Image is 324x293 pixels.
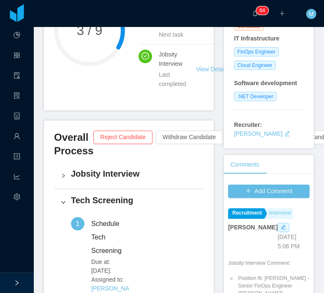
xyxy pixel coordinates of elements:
a: icon: audit [14,67,20,85]
a: icon: robot [14,108,20,126]
span: Assigned to: [91,275,129,293]
div: Last completed [159,70,186,89]
i: icon: right [61,200,66,205]
strong: [PERSON_NAME] [228,224,278,231]
span: [DATE] 5:06 PM [278,234,299,250]
span: Cloud Engineer [234,61,276,70]
span: FinOps Engineer [234,47,279,56]
h3: Overall Process [54,131,93,158]
a: icon: profile [14,148,20,166]
a: [PERSON_NAME] [91,285,140,292]
div: icon: rightTech Screening [54,189,204,215]
i: icon: bell [252,11,258,16]
span: M [309,9,314,19]
a: icon: pie-chart [14,27,20,45]
div: Comments [224,155,266,174]
i: icon: right [61,173,66,178]
a: [PERSON_NAME] [234,130,283,137]
div: Schedule Tech Screening [91,217,129,258]
i: icon: line-chart [14,169,20,186]
p: 4 [262,6,265,15]
h4: Tech Screening [71,194,197,206]
a: Recruitment [228,208,264,219]
span: 1 [76,220,80,227]
strong: Recruiter: [234,121,262,128]
p: 6 [259,6,262,15]
i: icon: setting [14,190,20,207]
span: .NET Developer [234,92,277,101]
i: icon: edit [284,131,290,137]
div: icon: rightJobsity Interview [54,163,204,189]
button: Withdraw Candidate [156,131,223,144]
h4: Jobsity Interview [159,50,186,68]
i: icon: solution [14,89,20,105]
a: View Details [196,66,229,73]
button: Reject Candidate [93,131,152,144]
strong: IT Infrastructure [234,35,279,42]
a: icon: appstore [14,47,20,65]
div: Next task [159,30,185,39]
i: icon: check-circle [142,52,149,60]
span: Due at: [DATE]. [91,258,129,275]
h4: Jobsity Interview [71,168,197,180]
span: 3 / 9 [54,24,125,37]
i: icon: plus [279,11,285,16]
a: icon: user [14,128,20,146]
button: icon: plusAdd Comment [228,185,310,198]
strong: Software development [234,80,297,86]
i: icon: edit [281,225,286,230]
sup: 64 [256,6,268,15]
a: Interview [265,208,293,219]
